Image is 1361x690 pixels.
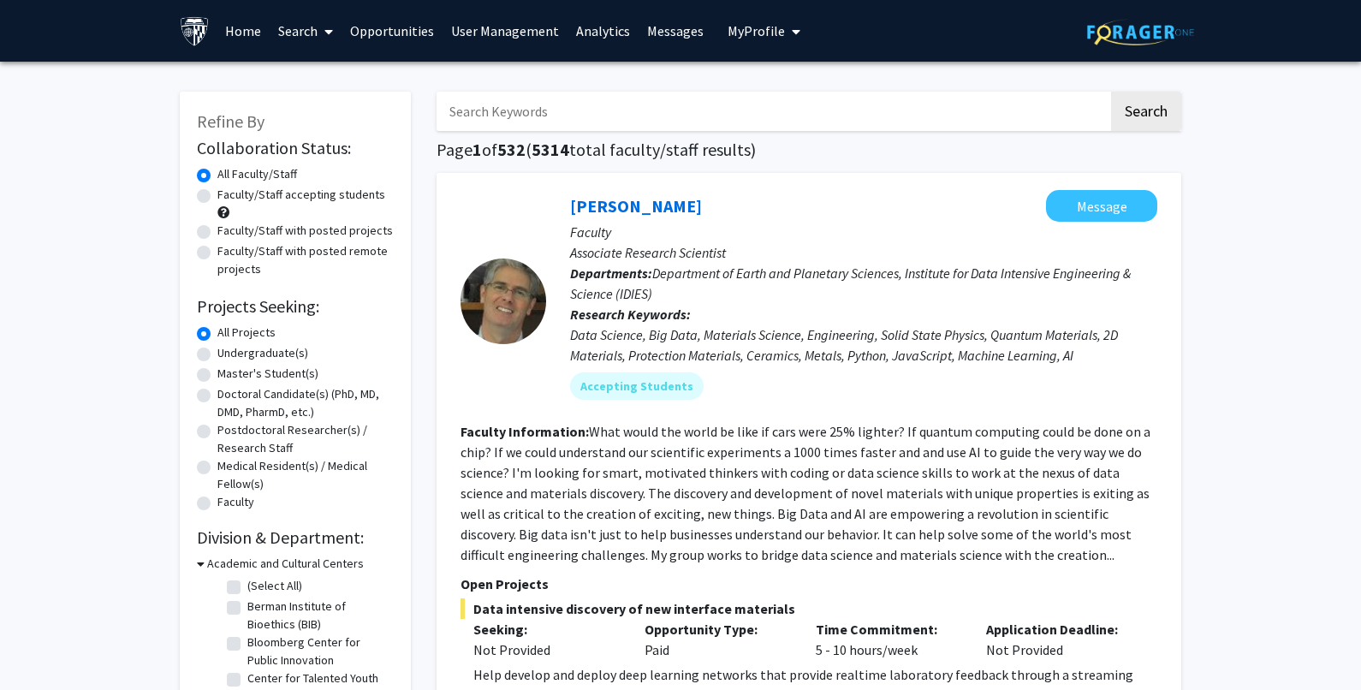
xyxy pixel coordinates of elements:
a: Opportunities [342,1,443,61]
span: Department of Earth and Planetary Sciences, Institute for Data Intensive Engineering & Science (I... [570,265,1131,302]
label: All Faculty/Staff [217,165,297,183]
b: Research Keywords: [570,306,691,323]
div: Data Science, Big Data, Materials Science, Engineering, Solid State Physics, Quantum Materials, 2... [570,324,1157,366]
p: Seeking: [473,619,619,639]
label: Faculty/Staff accepting students [217,186,385,204]
h1: Page of ( total faculty/staff results) [437,140,1181,160]
label: Bloomberg Center for Public Innovation [247,633,389,669]
p: Associate Research Scientist [570,242,1157,263]
label: Postdoctoral Researcher(s) / Research Staff [217,421,394,457]
button: Search [1111,92,1181,131]
p: Time Commitment: [816,619,961,639]
fg-read-more: What would the world be like if cars were 25% lighter? If quantum computing could be done on a ch... [461,423,1150,563]
img: Johns Hopkins University Logo [180,16,210,46]
iframe: Chat [13,613,73,677]
a: Messages [639,1,712,61]
label: Faculty/Staff with posted projects [217,222,393,240]
label: All Projects [217,324,276,342]
b: Departments: [570,265,652,282]
div: 5 - 10 hours/week [803,619,974,660]
button: Message David Elbert [1046,190,1157,222]
span: Refine By [197,110,264,132]
a: Analytics [568,1,639,61]
span: Data intensive discovery of new interface materials [461,598,1157,619]
img: ForagerOne Logo [1087,19,1194,45]
p: Faculty [570,222,1157,242]
div: Not Provided [473,639,619,660]
label: Faculty/Staff with posted remote projects [217,242,394,278]
a: Home [217,1,270,61]
span: 1 [472,139,482,160]
label: Berman Institute of Bioethics (BIB) [247,598,389,633]
h2: Projects Seeking: [197,296,394,317]
p: Application Deadline: [986,619,1132,639]
label: Master's Student(s) [217,365,318,383]
span: 5314 [532,139,569,160]
label: Doctoral Candidate(s) (PhD, MD, DMD, PharmD, etc.) [217,385,394,421]
span: My Profile [728,22,785,39]
div: Paid [632,619,803,660]
p: Open Projects [461,574,1157,594]
label: Faculty [217,493,254,511]
h2: Division & Department: [197,527,394,548]
label: Undergraduate(s) [217,344,308,362]
div: Not Provided [973,619,1144,660]
input: Search Keywords [437,92,1108,131]
mat-chip: Accepting Students [570,372,704,400]
a: Search [270,1,342,61]
h3: Academic and Cultural Centers [207,555,364,573]
a: User Management [443,1,568,61]
span: 532 [497,139,526,160]
label: Medical Resident(s) / Medical Fellow(s) [217,457,394,493]
b: Faculty Information: [461,423,589,440]
label: (Select All) [247,577,302,595]
a: [PERSON_NAME] [570,195,702,217]
h2: Collaboration Status: [197,138,394,158]
p: Opportunity Type: [645,619,790,639]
